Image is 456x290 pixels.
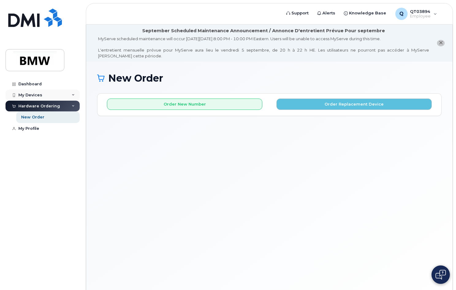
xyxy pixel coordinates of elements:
[98,36,429,59] div: MyServe scheduled maintenance will occur [DATE][DATE] 8:00 PM - 10:00 PM Eastern. Users will be u...
[97,73,442,83] h1: New Order
[107,99,262,110] button: Order New Number
[276,99,432,110] button: Order Replacement Device
[437,40,445,46] button: close notification
[142,28,385,34] div: September Scheduled Maintenance Announcement / Annonce D'entretient Prévue Pour septembre
[435,270,446,280] img: Open chat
